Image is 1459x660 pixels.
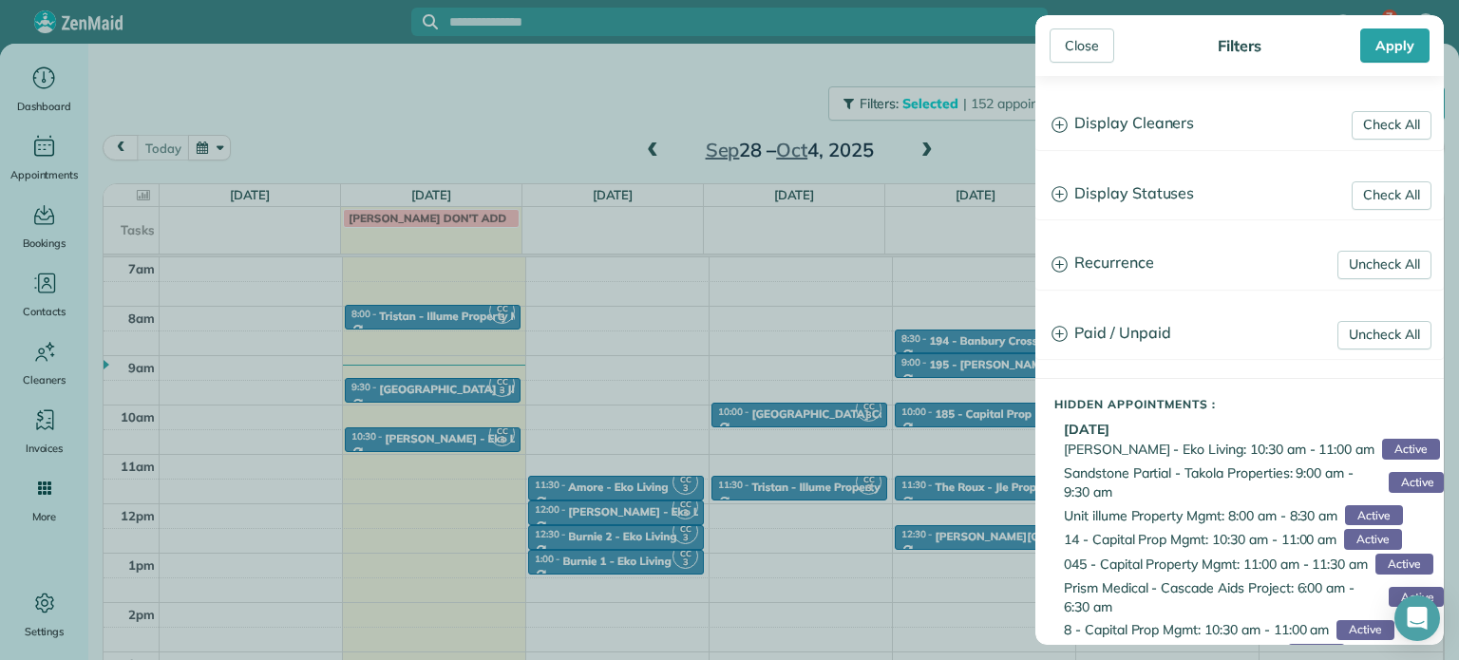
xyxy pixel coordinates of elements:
[1394,595,1440,641] div: Open Intercom Messenger
[1050,28,1114,63] div: Close
[1389,587,1444,608] span: Active
[1036,100,1443,148] a: Display Cleaners
[1064,440,1374,459] span: [PERSON_NAME] - Eko Living: 10:30 am - 11:00 am
[1344,529,1401,550] span: Active
[1389,472,1444,493] span: Active
[1375,554,1432,575] span: Active
[1064,421,1109,438] b: [DATE]
[1337,321,1431,349] a: Uncheck All
[1036,310,1443,358] a: Paid / Unpaid
[1064,530,1336,549] span: 14 - Capital Prop Mgmt: 10:30 am - 11:00 am
[1036,170,1443,218] a: Display Statuses
[1336,620,1393,641] span: Active
[1345,505,1402,526] span: Active
[1054,398,1444,410] h5: Hidden Appointments :
[1064,620,1329,639] span: 8 - Capital Prop Mgmt: 10:30 am - 11:00 am
[1036,239,1443,288] a: Recurrence
[1064,463,1381,501] span: Sandstone Partial - Takola Properties: 9:00 am - 9:30 am
[1064,506,1337,525] span: Unit illume Property Mgmt: 8:00 am - 8:30 am
[1064,578,1381,616] span: Prism Medical - Cascade Aids Project: 6:00 am - 6:30 am
[1337,251,1431,279] a: Uncheck All
[1352,181,1431,210] a: Check All
[1360,28,1430,63] div: Apply
[1064,555,1368,574] span: 045 - Capital Property Mgmt: 11:00 am - 11:30 am
[1212,36,1267,55] div: Filters
[1352,111,1431,140] a: Check All
[1382,439,1439,460] span: Active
